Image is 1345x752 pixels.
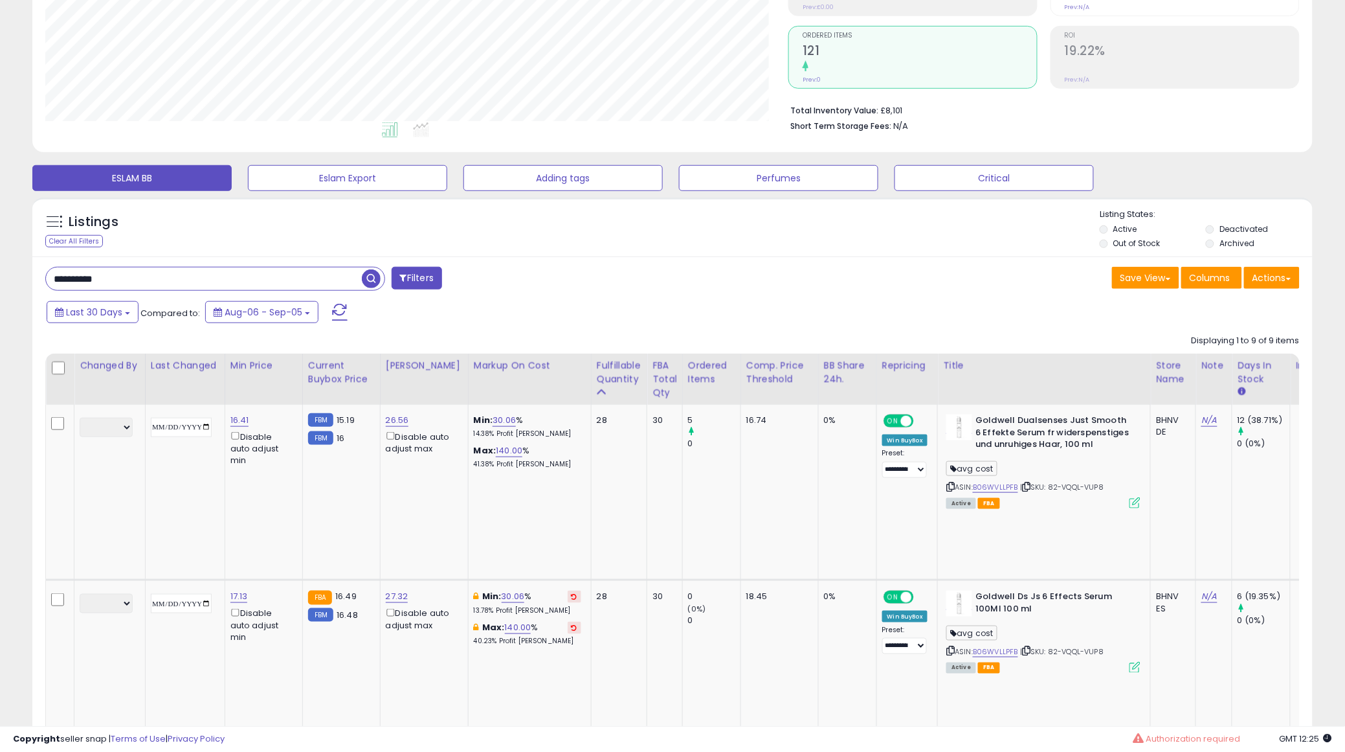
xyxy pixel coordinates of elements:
[597,415,637,426] div: 28
[474,460,581,469] p: 41.38% Profit [PERSON_NAME]
[1238,591,1290,602] div: 6 (19.35%)
[946,591,972,617] img: 21LZuuXUa5L._SL40_.jpg
[1065,32,1299,40] span: ROI
[652,359,677,400] div: FBA Total Qty
[496,444,522,457] a: 140.00
[337,414,355,426] span: 15.19
[335,590,357,602] span: 16.49
[386,590,408,603] a: 27.32
[474,606,581,615] p: 13.78% Profit [PERSON_NAME]
[151,359,219,372] div: Last Changed
[790,102,1290,117] li: £8,101
[652,591,672,602] div: 30
[1156,415,1186,438] div: BHNV DE
[946,461,997,476] span: avg cost
[946,415,1140,507] div: ASIN:
[1156,359,1190,386] div: Store Name
[1020,482,1104,492] span: | SKU: 82-VQQL-VUP8
[1113,238,1161,249] label: Out of Stock
[746,591,808,602] div: 18.45
[1201,590,1217,603] a: N/A
[1201,414,1217,427] a: N/A
[882,449,928,478] div: Preset:
[688,415,740,426] div: 5
[1238,359,1285,386] div: Days In Stock
[337,609,358,621] span: 16.48
[824,591,867,602] div: 0%
[803,32,1037,40] span: Ordered Items
[474,637,581,646] p: 40.23% Profit [PERSON_NAME]
[337,432,344,444] span: 16
[1065,3,1090,11] small: Prev: N/A
[225,306,302,319] span: Aug-06 - Sep-05
[1156,591,1186,614] div: BHNV ES
[688,438,740,450] div: 0
[652,415,672,426] div: 30
[1100,209,1313,221] p: Listing States:
[882,626,928,655] div: Preset:
[790,120,891,131] b: Short Term Storage Fees:
[1238,615,1290,626] div: 0 (0%)
[1238,415,1290,426] div: 12 (38.71%)
[946,415,972,440] img: 21rTrDuxKaL._SL40_.jpg
[205,301,318,323] button: Aug-06 - Sep-05
[885,416,901,427] span: ON
[493,414,516,427] a: 30.06
[882,611,928,622] div: Win BuyBox
[474,414,493,426] b: Min:
[1244,267,1300,289] button: Actions
[973,482,1018,493] a: B06WVLLPFB
[597,359,641,386] div: Fulfillable Quantity
[973,646,1018,657] a: B06WVLLPFB
[803,43,1037,61] h2: 121
[468,354,591,405] th: The percentage added to the cost of goods (COGS) that forms the calculator for Min & Max prices.
[1065,43,1299,61] h2: 19.22%
[474,591,581,615] div: %
[13,733,60,745] strong: Copyright
[746,359,813,386] div: Comp. Price Threshold
[1190,271,1230,284] span: Columns
[946,591,1140,672] div: ASIN:
[47,301,139,323] button: Last 30 Days
[978,498,1000,509] span: FBA
[140,307,200,319] span: Compared to:
[1219,238,1254,249] label: Archived
[66,306,122,319] span: Last 30 Days
[895,165,1094,191] button: Critical
[248,165,447,191] button: Eslam Export
[230,429,293,466] div: Disable auto adjust min
[32,165,232,191] button: ESLAM BB
[688,359,735,386] div: Ordered Items
[474,445,581,469] div: %
[1113,223,1137,234] label: Active
[946,626,997,641] span: avg cost
[308,591,332,605] small: FBA
[474,415,581,439] div: %
[1238,386,1245,398] small: Days In Stock.
[882,435,928,446] div: Win BuyBox
[308,359,375,386] div: Current Buybox Price
[1219,223,1268,234] label: Deactivated
[230,359,297,372] div: Min Price
[912,416,933,427] span: OFF
[824,415,867,426] div: 0%
[230,590,248,603] a: 17.13
[1192,335,1300,347] div: Displaying 1 to 9 of 9 items
[308,431,333,445] small: FBM
[803,3,834,11] small: Prev: £0.00
[790,105,878,116] b: Total Inventory Value:
[386,429,458,455] div: Disable auto adjust max
[1280,733,1332,745] span: 2025-10-6 12:25 GMT
[688,604,706,614] small: (0%)
[145,354,225,405] th: CSV column name: cust_attr_1_Last Changed
[505,621,531,634] a: 140.00
[474,444,496,457] b: Max:
[386,414,409,427] a: 26.56
[943,359,1145,372] div: Title
[946,498,976,509] span: All listings currently available for purchase on Amazon
[1112,267,1179,289] button: Save View
[1181,267,1242,289] button: Columns
[746,415,808,426] div: 16.74
[1065,76,1090,84] small: Prev: N/A
[1201,359,1227,372] div: Note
